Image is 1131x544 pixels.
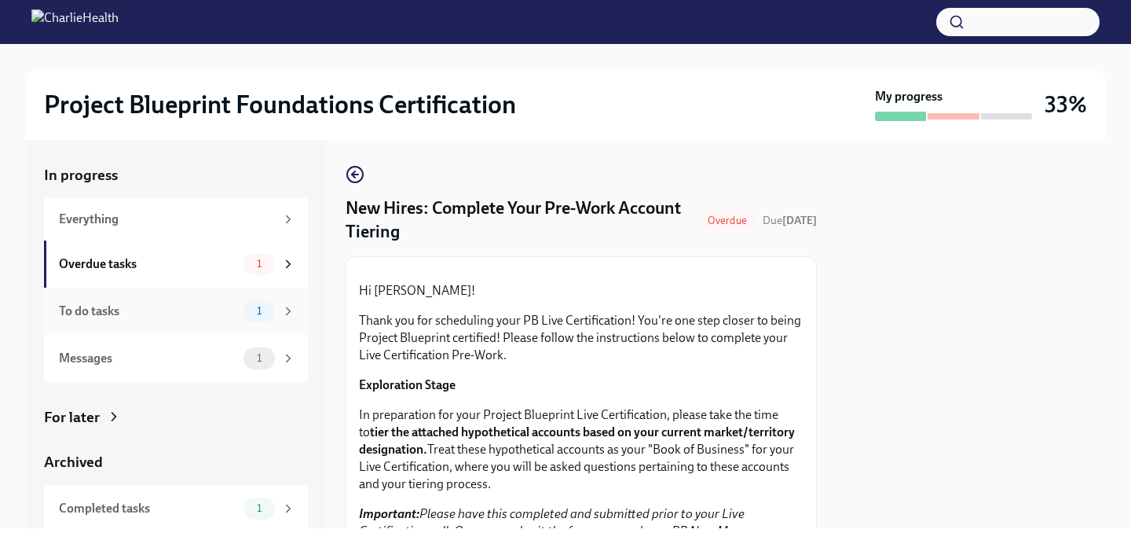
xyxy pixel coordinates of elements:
[782,214,817,227] strong: [DATE]
[359,425,795,457] strong: tier the attached hypothetical accounts based on your current market/territory designation.
[59,211,275,228] div: Everything
[359,506,419,521] strong: Important:
[44,198,308,241] a: Everything
[44,407,308,428] a: For later
[763,214,817,227] span: Due
[44,288,308,335] a: To do tasks1
[59,255,237,273] div: Overdue tasks
[44,241,308,288] a: Overdue tasks1
[59,500,237,517] div: Completed tasks
[59,350,237,367] div: Messages
[44,335,308,382] a: Messages1
[44,407,100,428] div: For later
[247,305,271,317] span: 1
[247,258,271,270] span: 1
[44,165,308,186] a: In progress
[1045,90,1087,119] h3: 33%
[346,197,692,244] h4: New Hires: Complete Your Pre-Work Account Tiering
[44,452,308,472] a: Archived
[247,352,271,364] span: 1
[44,485,308,532] a: Completed tasks1
[359,377,456,392] strong: Exploration Stage
[698,215,756,226] span: Overdue
[44,89,516,120] h2: Project Blueprint Foundations Certification
[875,88,942,105] strong: My progress
[359,282,803,300] p: Hi [PERSON_NAME]!
[247,502,271,514] span: 1
[359,406,803,493] p: In preparation for your Project Blueprint Live Certification, please take the time to Treat these...
[359,312,803,364] p: Thank you for scheduling your PB Live Certification! You're one step closer to being Project Blue...
[763,213,817,228] span: September 8th, 2025 09:00
[59,303,237,320] div: To do tasks
[31,9,119,35] img: CharlieHealth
